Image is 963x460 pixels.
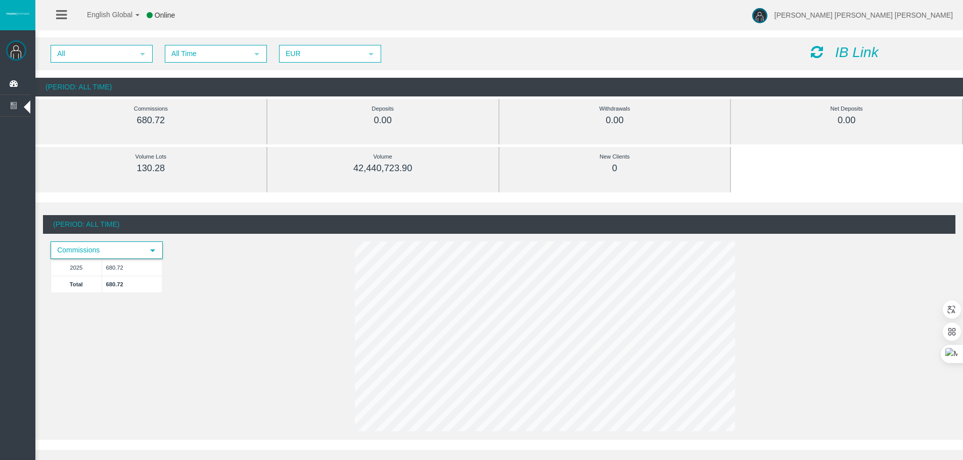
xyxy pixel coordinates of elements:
img: user-image [752,8,767,23]
div: 0.00 [290,115,476,126]
span: select [139,50,147,58]
span: select [149,246,157,254]
span: select [367,50,375,58]
span: All [52,46,133,62]
span: [PERSON_NAME] [PERSON_NAME] [PERSON_NAME] [774,11,953,19]
i: IB Link [835,44,879,60]
span: EUR [280,46,362,62]
span: All Time [166,46,248,62]
div: 0.00 [522,115,708,126]
span: English Global [74,11,132,19]
td: 680.72 [102,276,162,292]
div: Withdrawals [522,103,708,115]
span: Online [155,11,175,19]
div: New Clients [522,151,708,163]
div: 680.72 [58,115,244,126]
div: Volume [290,151,476,163]
div: 130.28 [58,163,244,174]
td: 680.72 [102,259,162,276]
div: Deposits [290,103,476,115]
span: Commissions [52,242,144,258]
div: 0.00 [754,115,939,126]
td: Total [51,276,102,292]
div: Net Deposits [754,103,939,115]
div: (Period: All Time) [43,215,955,234]
div: (Period: All Time) [35,78,963,96]
img: logo.svg [5,12,30,16]
span: select [253,50,261,58]
i: Reload Dashboard [811,45,823,59]
div: Volume Lots [58,151,244,163]
div: 0 [522,163,708,174]
div: Commissions [58,103,244,115]
div: 42,440,723.90 [290,163,476,174]
td: 2025 [51,259,102,276]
